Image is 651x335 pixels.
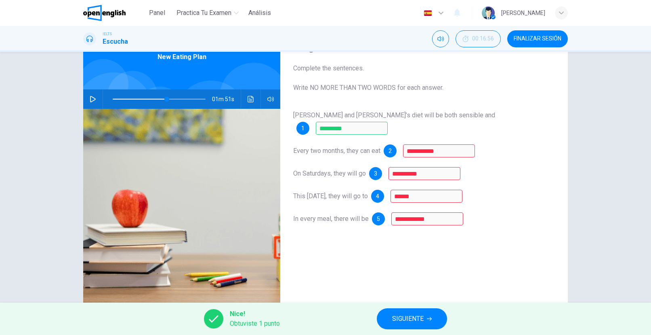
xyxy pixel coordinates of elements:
[293,64,555,93] span: Complete the sentences. Write NO MORE THAN TWO WORDS for each answer.
[293,111,495,119] span: [PERSON_NAME] and [PERSON_NAME]’s diet will be both sensible and
[388,167,460,180] input: light walking; walking
[514,36,561,42] span: FINALIZAR SESIÓN
[230,309,280,319] span: Nice!
[83,109,280,306] img: New Eating Plan
[301,125,304,131] span: 1
[83,5,126,21] img: OpenEnglish logo
[173,6,242,20] button: Practica tu examen
[144,6,170,20] button: Panel
[316,122,388,135] input: practical
[149,8,165,18] span: Panel
[482,6,495,19] img: Profile picture
[374,171,377,176] span: 3
[423,10,433,16] img: es
[501,8,545,18] div: [PERSON_NAME]
[377,308,447,329] button: SIGUIENTE
[293,147,380,155] span: Every two months, they can eat
[293,215,369,223] span: In every meal, there will be
[377,216,380,222] span: 5
[472,36,494,42] span: 00:16:56
[176,8,231,18] span: Practica tu examen
[376,193,379,199] span: 4
[432,30,449,47] div: Silenciar
[157,52,206,62] span: New Eating Plan
[392,313,424,324] span: SIGUIENTE
[403,144,475,157] input: pizza; pizzas
[103,31,112,37] span: IELTS
[293,192,368,200] span: This [DATE], they will go to
[293,170,366,177] span: On Saturdays, they will go
[388,148,392,154] span: 2
[507,30,568,47] button: FINALIZAR SESIÓN
[244,89,257,109] button: Haz clic para ver la transcripción del audio
[391,190,462,203] input: Pine Park; pine park
[456,30,501,47] button: 00:16:56
[212,89,241,109] span: 01m 51s
[456,30,501,47] div: Ocultar
[230,319,280,329] span: Obtuviste 1 punto
[103,37,128,47] h1: Escucha
[248,8,271,18] span: Análisis
[83,5,144,21] a: OpenEnglish logo
[391,212,463,225] input: fruit juice
[245,6,274,20] button: Análisis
